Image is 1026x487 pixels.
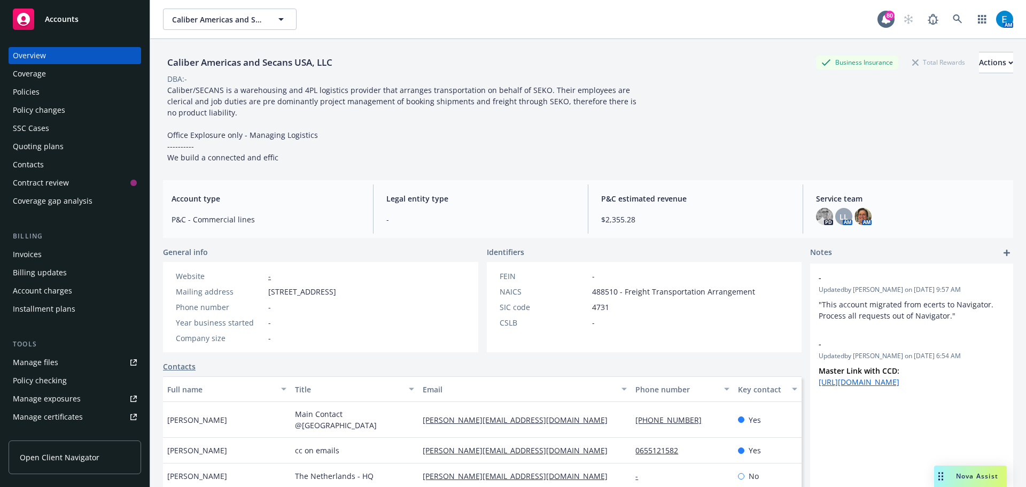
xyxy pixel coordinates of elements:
[500,302,588,313] div: SIC code
[854,208,872,225] img: photo
[9,231,141,242] div: Billing
[996,11,1013,28] img: photo
[810,264,1013,330] div: -Updatedby [PERSON_NAME] on [DATE] 9:57 AM"This account migrated from ecerts to Navigator. Proces...
[172,193,360,204] span: Account type
[9,264,141,281] a: Billing updates
[163,246,208,258] span: General info
[291,376,418,402] button: Title
[810,246,832,259] span: Notes
[295,384,402,395] div: Title
[176,333,264,344] div: Company size
[268,286,336,297] span: [STREET_ADDRESS]
[20,452,99,463] span: Open Client Navigator
[816,208,833,225] img: photo
[819,285,1005,295] span: Updated by [PERSON_NAME] on [DATE] 9:57 AM
[423,445,616,455] a: [PERSON_NAME][EMAIL_ADDRESS][DOMAIN_NAME]
[423,471,616,481] a: [PERSON_NAME][EMAIL_ADDRESS][DOMAIN_NAME]
[167,85,639,163] span: Caliber/SECANS is a warehousing and 4PL logistics provider that arranges transportation on behalf...
[971,9,993,30] a: Switch app
[167,445,227,456] span: [PERSON_NAME]
[819,351,1005,361] span: Updated by [PERSON_NAME] on [DATE] 6:54 AM
[631,376,733,402] button: Phone number
[9,83,141,101] a: Policies
[500,317,588,328] div: CSLB
[635,445,687,455] a: 0655121582
[9,4,141,34] a: Accounts
[819,299,996,321] span: "This account migrated from ecerts to Navigator. Process all requests out of Navigator."
[749,414,761,426] span: Yes
[268,271,271,281] a: -
[635,415,710,425] a: [PHONE_NUMBER]
[9,246,141,263] a: Invoices
[423,415,616,425] a: [PERSON_NAME][EMAIL_ADDRESS][DOMAIN_NAME]
[176,317,264,328] div: Year business started
[907,56,970,69] div: Total Rewards
[9,192,141,210] a: Coverage gap analysis
[9,174,141,191] a: Contract review
[295,445,339,456] span: cc on emails
[13,300,75,318] div: Installment plans
[13,83,40,101] div: Policies
[947,9,968,30] a: Search
[819,366,899,376] strong: Master Link with CCD:
[819,272,977,283] span: -
[386,193,575,204] span: Legal entity type
[840,211,848,222] span: LL
[423,384,615,395] div: Email
[268,317,271,328] span: -
[45,15,79,24] span: Accounts
[295,408,414,431] span: Main Contact @[GEOGRAPHIC_DATA]
[601,214,790,225] span: $2,355.28
[9,408,141,426] a: Manage certificates
[922,9,944,30] a: Report a Bug
[635,384,717,395] div: Phone number
[734,376,802,402] button: Key contact
[9,156,141,173] a: Contacts
[816,193,1005,204] span: Service team
[601,193,790,204] span: P&C estimated revenue
[819,338,977,350] span: -
[1000,246,1013,259] a: add
[172,14,265,25] span: Caliber Americas and Secans USA, LLC
[268,302,271,313] span: -
[500,270,588,282] div: FEIN
[885,11,895,20] div: 80
[176,302,264,313] div: Phone number
[13,372,67,389] div: Policy checking
[13,427,67,444] div: Manage claims
[295,470,374,482] span: The Netherlands - HQ
[167,73,187,84] div: DBA: -
[934,466,947,487] div: Drag to move
[9,354,141,371] a: Manage files
[13,102,65,119] div: Policy changes
[418,376,631,402] button: Email
[592,317,595,328] span: -
[9,427,141,444] a: Manage claims
[810,330,1013,396] div: -Updatedby [PERSON_NAME] on [DATE] 6:54 AMMaster Link with CCD: [URL][DOMAIN_NAME]
[487,246,524,258] span: Identifiers
[9,300,141,318] a: Installment plans
[13,174,69,191] div: Contract review
[9,282,141,299] a: Account charges
[13,246,42,263] div: Invoices
[172,214,360,225] span: P&C - Commercial lines
[13,47,46,64] div: Overview
[635,471,647,481] a: -
[749,470,759,482] span: No
[9,102,141,119] a: Policy changes
[9,390,141,407] span: Manage exposures
[176,270,264,282] div: Website
[9,65,141,82] a: Coverage
[167,470,227,482] span: [PERSON_NAME]
[979,52,1013,73] div: Actions
[934,466,1007,487] button: Nova Assist
[9,138,141,155] a: Quoting plans
[13,192,92,210] div: Coverage gap analysis
[738,384,786,395] div: Key contact
[816,56,898,69] div: Business Insurance
[9,120,141,137] a: SSC Cases
[163,361,196,372] a: Contacts
[163,9,297,30] button: Caliber Americas and Secans USA, LLC
[592,270,595,282] span: -
[749,445,761,456] span: Yes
